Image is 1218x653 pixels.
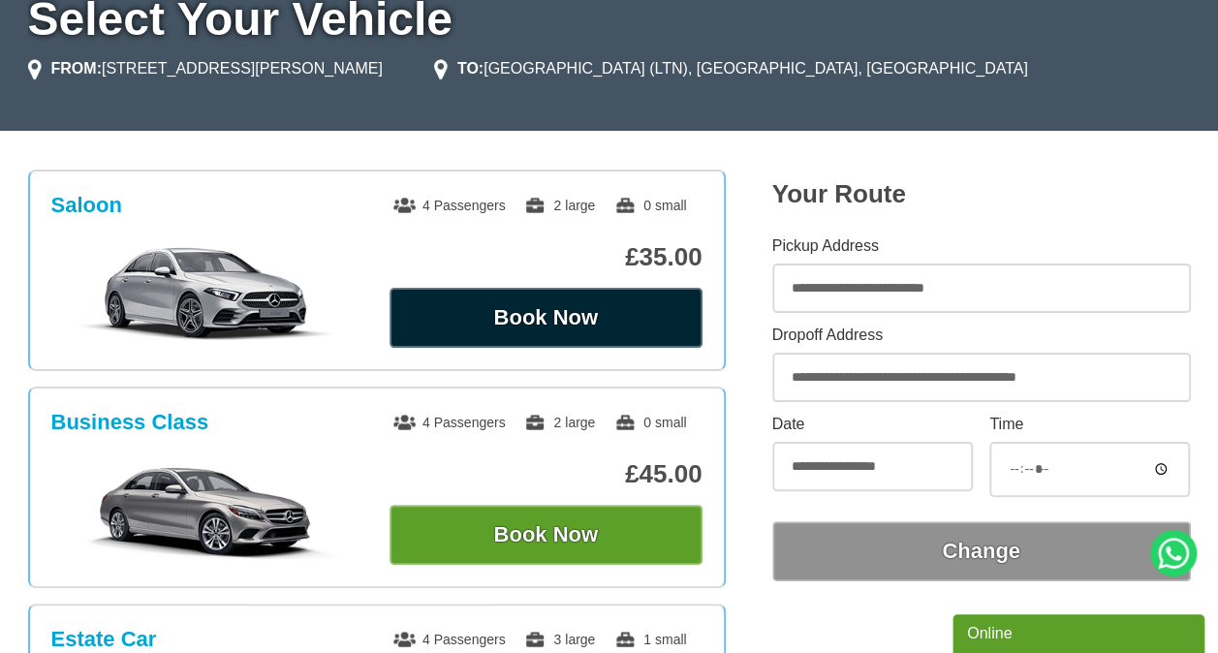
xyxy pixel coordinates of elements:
h2: Your Route [772,179,1191,209]
li: [GEOGRAPHIC_DATA] (LTN), [GEOGRAPHIC_DATA], [GEOGRAPHIC_DATA] [434,57,1028,80]
span: 4 Passengers [393,632,506,647]
label: Date [772,417,973,432]
strong: TO: [457,60,484,77]
label: Pickup Address [772,238,1191,254]
span: 2 large [524,198,595,213]
span: 0 small [614,198,686,213]
li: [STREET_ADDRESS][PERSON_NAME] [28,57,383,80]
h3: Saloon [51,193,122,218]
button: Book Now [390,288,703,348]
span: 4 Passengers [393,415,506,430]
span: 0 small [614,415,686,430]
span: 1 small [614,632,686,647]
iframe: chat widget [953,610,1208,653]
img: Business Class [61,462,353,559]
span: 2 large [524,415,595,430]
img: Saloon [61,245,353,342]
p: £35.00 [390,242,703,272]
strong: FROM: [51,60,102,77]
span: 3 large [524,632,595,647]
h3: Business Class [51,410,209,435]
label: Time [989,417,1190,432]
p: £45.00 [390,459,703,489]
span: 4 Passengers [393,198,506,213]
label: Dropoff Address [772,327,1191,343]
button: Book Now [390,505,703,565]
button: Change [772,521,1191,581]
h3: Estate Car [51,627,157,652]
